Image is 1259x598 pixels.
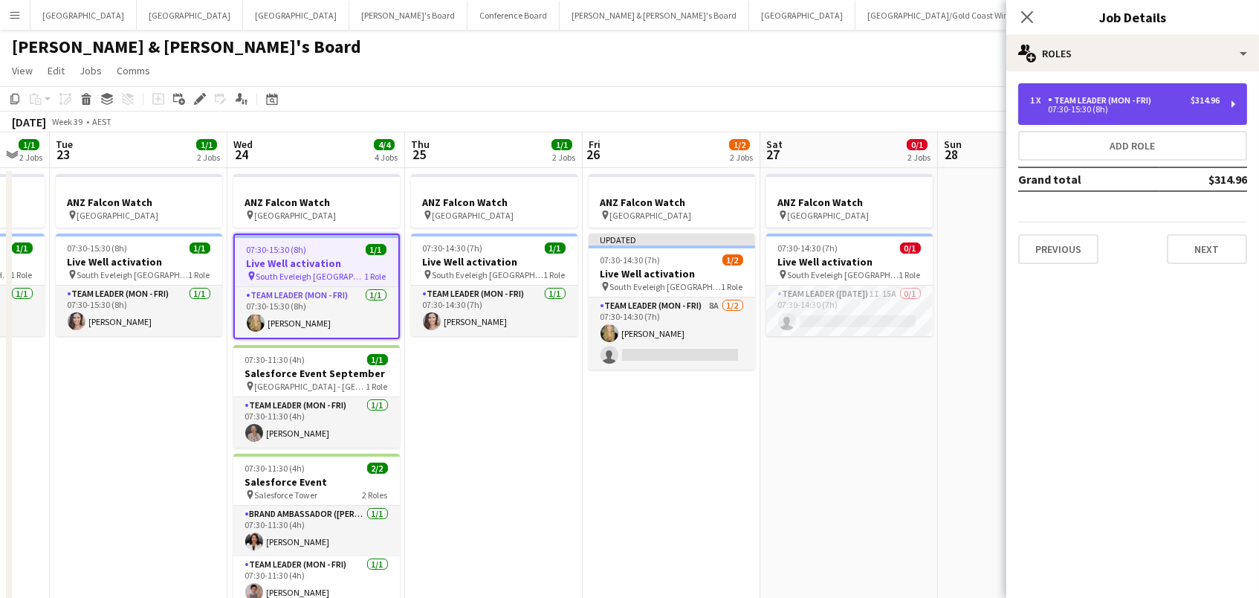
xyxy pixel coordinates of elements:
app-card-role: Team Leader (Mon - Fri)1/107:30-15:30 (8h)[PERSON_NAME] [56,286,222,336]
button: [GEOGRAPHIC_DATA] [30,1,137,30]
span: 1/1 [366,244,386,255]
span: 1/2 [729,139,750,150]
div: 07:30-14:30 (7h)1/1Live Well activation South Eveleigh [GEOGRAPHIC_DATA]1 RoleTeam Leader (Mon - ... [411,234,577,336]
a: View [6,61,39,80]
span: 07:30-15:30 (8h) [68,242,128,254]
span: 07:30-15:30 (8h) [247,244,307,255]
span: Fri [589,138,601,151]
span: 1/1 [19,139,39,150]
app-job-card: ANZ Falcon Watch [GEOGRAPHIC_DATA] [766,174,933,228]
h3: Live Well activation [766,255,933,269]
app-job-card: Updated07:30-14:30 (7h)1/2Live Well activation South Eveleigh [GEOGRAPHIC_DATA]1 RoleTeam Leader ... [589,234,755,370]
h3: ANZ Falcon Watch [411,196,577,209]
app-card-role: Team Leader (Mon - Fri)8A1/207:30-14:30 (7h)[PERSON_NAME] [589,298,755,370]
app-card-role: Team Leader (Mon - Fri)1/107:30-11:30 (4h)[PERSON_NAME] [233,397,400,448]
div: 2 Jobs [197,152,220,163]
span: 07:30-14:30 (7h) [601,254,661,266]
span: 1 Role [189,269,210,280]
h3: Live Well activation [235,257,398,270]
span: 07:30-14:30 (7h) [423,242,483,254]
h3: ANZ Falcon Watch [766,196,933,209]
span: 07:30-14:30 (7h) [778,242,838,254]
span: 4/4 [374,139,395,150]
h3: Salesforce Event [233,475,400,489]
div: AEST [92,116,111,127]
span: 28 [942,146,962,163]
h3: Live Well activation [589,267,755,280]
span: View [12,64,33,77]
button: [GEOGRAPHIC_DATA] [137,1,243,30]
button: Conference Board [467,1,560,30]
span: 25 [409,146,430,163]
span: Salesforce Tower [255,489,318,501]
span: 2 Roles [363,489,388,501]
span: 07:30-11:30 (4h) [245,463,305,474]
div: [DATE] [12,115,46,129]
h3: Job Details [1006,7,1259,27]
span: [GEOGRAPHIC_DATA] [255,210,337,221]
app-job-card: 07:30-15:30 (8h)1/1Live Well activation South Eveleigh [GEOGRAPHIC_DATA]1 RoleTeam Leader (Mon - ... [233,234,400,339]
span: South Eveleigh [GEOGRAPHIC_DATA] [610,281,722,292]
span: [GEOGRAPHIC_DATA] [788,210,870,221]
span: Edit [48,64,65,77]
div: 2 Jobs [907,152,931,163]
button: [PERSON_NAME]'s Board [349,1,467,30]
span: 1/1 [551,139,572,150]
span: 0/1 [907,139,928,150]
app-job-card: ANZ Falcon Watch [GEOGRAPHIC_DATA] [56,174,222,228]
app-card-role: Team Leader ([DATE])1I15A0/107:30-14:30 (7h) [766,286,933,336]
span: 1/1 [196,139,217,150]
h1: [PERSON_NAME] & [PERSON_NAME]'s Board [12,36,361,58]
span: [GEOGRAPHIC_DATA] - [GEOGRAPHIC_DATA] [255,381,366,392]
span: 1/1 [545,242,566,254]
span: Tue [56,138,73,151]
span: 1 Role [544,269,566,280]
app-job-card: ANZ Falcon Watch [GEOGRAPHIC_DATA] [411,174,577,228]
h3: ANZ Falcon Watch [589,196,755,209]
div: Roles [1006,36,1259,71]
span: 27 [764,146,783,163]
span: 1/1 [190,242,210,254]
span: Week 39 [49,116,86,127]
span: 1/1 [367,354,388,365]
span: Comms [117,64,150,77]
div: Updated [589,234,755,245]
h3: Live Well activation [411,255,577,269]
button: Previous [1018,234,1098,264]
button: Add role [1018,131,1247,161]
td: Grand total [1018,167,1159,191]
div: 2 Jobs [19,152,42,163]
span: 24 [231,146,253,163]
span: Sat [766,138,783,151]
span: South Eveleigh [GEOGRAPHIC_DATA] [256,271,365,282]
div: 07:30-11:30 (4h)1/1Salesforce Event September [GEOGRAPHIC_DATA] - [GEOGRAPHIC_DATA]1 RoleTeam Lea... [233,345,400,448]
span: 23 [54,146,73,163]
button: Next [1167,234,1247,264]
app-job-card: ANZ Falcon Watch [GEOGRAPHIC_DATA] [589,174,755,228]
td: $314.96 [1159,167,1247,191]
div: $314.96 [1191,95,1220,106]
span: 1/2 [722,254,743,266]
span: Jobs [80,64,102,77]
a: Edit [42,61,71,80]
span: 1 Role [365,271,386,282]
span: Sun [944,138,962,151]
button: [GEOGRAPHIC_DATA] [243,1,349,30]
div: 2 Jobs [730,152,753,163]
span: 1/1 [12,242,33,254]
div: 07:30-15:30 (8h)1/1Live Well activation South Eveleigh [GEOGRAPHIC_DATA]1 RoleTeam Leader (Mon - ... [56,234,222,336]
span: 1 Role [722,281,743,292]
app-job-card: 07:30-14:30 (7h)0/1Live Well activation South Eveleigh [GEOGRAPHIC_DATA]1 RoleTeam Leader ([DATE]... [766,234,933,336]
a: Jobs [74,61,108,80]
h3: ANZ Falcon Watch [233,196,400,209]
app-card-role: Team Leader (Mon - Fri)1/107:30-14:30 (7h)[PERSON_NAME] [411,286,577,336]
button: [GEOGRAPHIC_DATA]/Gold Coast Winter [855,1,1032,30]
span: 0/1 [900,242,921,254]
span: 26 [586,146,601,163]
app-job-card: ANZ Falcon Watch [GEOGRAPHIC_DATA] [233,174,400,228]
div: Team Leader (Mon - Fri) [1048,95,1157,106]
